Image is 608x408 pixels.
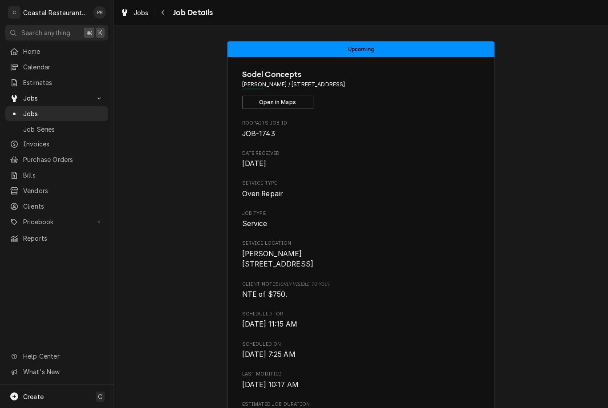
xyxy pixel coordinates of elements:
[23,170,104,180] span: Bills
[279,282,329,287] span: (Only Visible to You)
[242,240,480,270] div: Service Location
[5,44,108,59] a: Home
[242,240,480,247] span: Service Location
[23,139,104,149] span: Invoices
[242,371,480,390] div: Last Modified
[98,392,102,401] span: C
[242,289,480,300] span: [object Object]
[242,380,299,389] span: [DATE] 10:17 AM
[93,6,106,19] div: PB
[86,28,92,37] span: ⌘
[170,7,213,19] span: Job Details
[23,202,104,211] span: Clients
[242,81,480,89] span: Address
[242,311,480,318] span: Scheduled For
[242,158,480,169] span: Date Received
[242,341,480,360] div: Scheduled On
[5,91,108,105] a: Go to Jobs
[242,180,480,199] div: Service Type
[5,25,108,40] button: Search anything⌘K
[23,217,90,226] span: Pricebook
[23,367,103,376] span: What's New
[5,106,108,121] a: Jobs
[5,75,108,90] a: Estimates
[23,47,104,56] span: Home
[242,219,268,228] span: Service
[242,210,480,229] div: Job Type
[242,319,480,330] span: Scheduled For
[242,159,267,168] span: [DATE]
[242,120,480,139] div: Roopairs Job ID
[23,62,104,72] span: Calendar
[242,250,314,269] span: [PERSON_NAME] [STREET_ADDRESS]
[242,320,297,328] span: [DATE] 11:15 AM
[23,125,104,134] span: Job Series
[5,349,108,364] a: Go to Help Center
[8,6,20,19] div: C
[23,78,104,87] span: Estimates
[242,150,480,169] div: Date Received
[98,28,102,37] span: K
[242,349,480,360] span: Scheduled On
[5,214,108,229] a: Go to Pricebook
[242,129,275,138] span: JOB-1743
[242,350,296,359] span: [DATE] 7:25 AM
[242,281,480,300] div: [object Object]
[242,401,480,408] span: Estimated Job Duration
[23,8,89,17] div: Coastal Restaurant Repair
[23,393,44,400] span: Create
[23,109,104,118] span: Jobs
[21,28,70,37] span: Search anything
[227,41,495,57] div: Status
[23,186,104,195] span: Vendors
[242,290,288,299] span: NTE of $750.
[93,6,106,19] div: Phill Blush's Avatar
[134,8,149,17] span: Jobs
[5,168,108,182] a: Bills
[242,311,480,330] div: Scheduled For
[242,190,283,198] span: Oven Repair
[242,189,480,199] span: Service Type
[242,180,480,187] span: Service Type
[242,129,480,139] span: Roopairs Job ID
[242,341,480,348] span: Scheduled On
[242,96,313,109] button: Open in Maps
[242,69,480,109] div: Client Information
[5,152,108,167] a: Purchase Orders
[242,371,480,378] span: Last Modified
[117,5,152,20] a: Jobs
[23,234,104,243] span: Reports
[23,155,104,164] span: Purchase Orders
[5,364,108,379] a: Go to What's New
[242,69,480,81] span: Name
[23,93,90,103] span: Jobs
[5,183,108,198] a: Vendors
[5,60,108,74] a: Calendar
[156,5,170,20] button: Navigate back
[242,218,480,229] span: Job Type
[242,120,480,127] span: Roopairs Job ID
[5,231,108,246] a: Reports
[23,351,103,361] span: Help Center
[5,137,108,151] a: Invoices
[242,249,480,270] span: Service Location
[242,150,480,157] span: Date Received
[5,199,108,214] a: Clients
[242,210,480,217] span: Job Type
[242,281,480,288] span: Client Notes
[5,122,108,137] a: Job Series
[348,46,374,52] span: Upcoming
[242,380,480,390] span: Last Modified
